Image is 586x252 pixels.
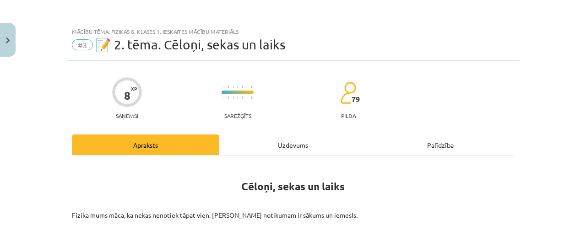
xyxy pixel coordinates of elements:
[72,39,93,50] span: #3
[228,97,229,99] img: icon-short-line-57e1e144782c952c97e751825c79c345078a6d821885a25fce030b3d8c18986b.svg
[112,113,142,119] p: Saņemsi
[340,81,356,104] img: students-c634bb4e5e11cddfef0936a35e636f08e4e9abd3cc4e673bd6f9a4125e45ecb1.svg
[72,134,219,155] div: Apraksts
[237,97,238,99] img: icon-short-line-57e1e144782c952c97e751825c79c345078a6d821885a25fce030b3d8c18986b.svg
[219,134,367,155] div: Uzdevums
[237,86,238,88] img: icon-short-line-57e1e144782c952c97e751825c79c345078a6d821885a25fce030b3d8c18986b.svg
[131,86,137,91] span: XP
[95,37,285,52] span: 📝 2. tēma. Cēloņi, sekas un laiks
[233,97,233,99] img: icon-short-line-57e1e144782c952c97e751825c79c345078a6d821885a25fce030b3d8c18986b.svg
[6,38,10,43] img: icon-close-lesson-0947bae3869378f0d4975bcd49f059093ad1ed9edebbc8119c70593378902aed.svg
[224,113,251,119] p: Sarežģīts
[223,97,224,99] img: icon-short-line-57e1e144782c952c97e751825c79c345078a6d821885a25fce030b3d8c18986b.svg
[72,28,514,35] div: Mācību tēma: Fizikas 8. klases 1. ieskaites mācību materiāls
[124,89,130,102] div: 8
[341,113,356,119] p: pilda
[246,97,247,99] img: icon-short-line-57e1e144782c952c97e751825c79c345078a6d821885a25fce030b3d8c18986b.svg
[251,97,252,99] img: icon-short-line-57e1e144782c952c97e751825c79c345078a6d821885a25fce030b3d8c18986b.svg
[223,86,224,88] img: icon-short-line-57e1e144782c952c97e751825c79c345078a6d821885a25fce030b3d8c18986b.svg
[242,86,243,88] img: icon-short-line-57e1e144782c952c97e751825c79c345078a6d821885a25fce030b3d8c18986b.svg
[242,97,243,99] img: icon-short-line-57e1e144782c952c97e751825c79c345078a6d821885a25fce030b3d8c18986b.svg
[241,180,345,193] strong: Cēloņi, sekas un laiks
[246,86,247,88] img: icon-short-line-57e1e144782c952c97e751825c79c345078a6d821885a25fce030b3d8c18986b.svg
[367,134,514,155] div: Palīdzība
[72,210,514,220] p: Fizika mums māca, ka nekas nenotiek tāpat vien. [PERSON_NAME] notikumam ir sākums un iemesls.
[251,86,252,88] img: icon-short-line-57e1e144782c952c97e751825c79c345078a6d821885a25fce030b3d8c18986b.svg
[233,86,233,88] img: icon-short-line-57e1e144782c952c97e751825c79c345078a6d821885a25fce030b3d8c18986b.svg
[228,86,229,88] img: icon-short-line-57e1e144782c952c97e751825c79c345078a6d821885a25fce030b3d8c18986b.svg
[352,95,360,103] span: 79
